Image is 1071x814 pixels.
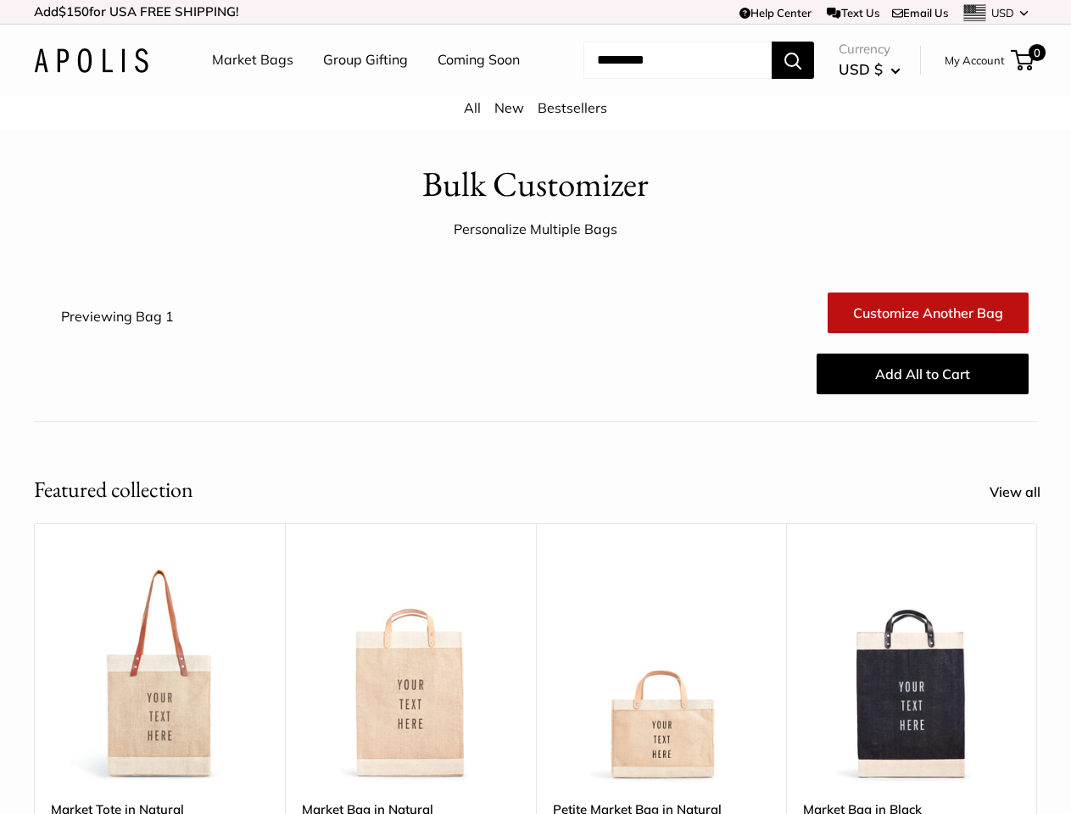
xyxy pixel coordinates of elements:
div: Personalize Multiple Bags [454,217,617,243]
button: Search [772,42,814,79]
h2: Featured collection [34,473,193,506]
a: New [494,99,524,116]
a: 0 [1012,50,1034,70]
img: description_Make it yours with custom printed text. [51,566,268,783]
input: Search... [583,42,772,79]
span: Previewing Bag 1 [61,308,174,325]
a: All [464,99,481,116]
a: description_Make it yours with custom printed text.description_The Original Market bag in its 4 n... [51,566,268,783]
img: Petite Market Bag in Natural [553,566,770,783]
span: Currency [839,37,901,61]
a: Bestsellers [538,99,607,116]
span: $150 [59,3,89,20]
span: USD [991,6,1014,20]
span: USD $ [839,60,883,78]
a: Coming Soon [438,47,520,73]
img: Apolis [34,48,148,73]
a: Email Us [892,6,948,20]
span: 0 [1029,44,1046,61]
button: USD $ [839,56,901,83]
a: Market Bag in NaturalMarket Bag in Natural [302,566,519,783]
a: Customize Another Bag [828,293,1029,333]
a: Petite Market Bag in Naturaldescription_Effortless style that elevates every moment [553,566,770,783]
img: Market Bag in Black [803,566,1020,783]
a: My Account [945,50,1005,70]
a: Group Gifting [323,47,408,73]
a: Text Us [827,6,879,20]
img: Market Bag in Natural [302,566,519,783]
h1: Bulk Customizer [422,159,649,209]
a: Market Bag in BlackMarket Bag in Black [803,566,1020,783]
button: Add All to Cart [817,354,1029,394]
a: View all [990,480,1059,505]
a: Market Bags [212,47,293,73]
iframe: Sign Up via Text for Offers [14,750,181,800]
a: Help Center [739,6,812,20]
